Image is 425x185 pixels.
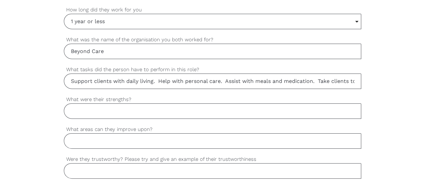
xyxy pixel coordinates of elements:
[64,36,362,44] label: What was the name of the organisation you both worked for?
[64,126,362,133] label: What areas can they improve upon?
[64,155,362,163] label: Were they trustworthy? Please try and give an example of their trustworthiness
[64,66,362,74] label: What tasks did the person have to perform in this role?
[64,6,362,14] label: How long did they work for you
[64,96,362,103] label: What were their strengths?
